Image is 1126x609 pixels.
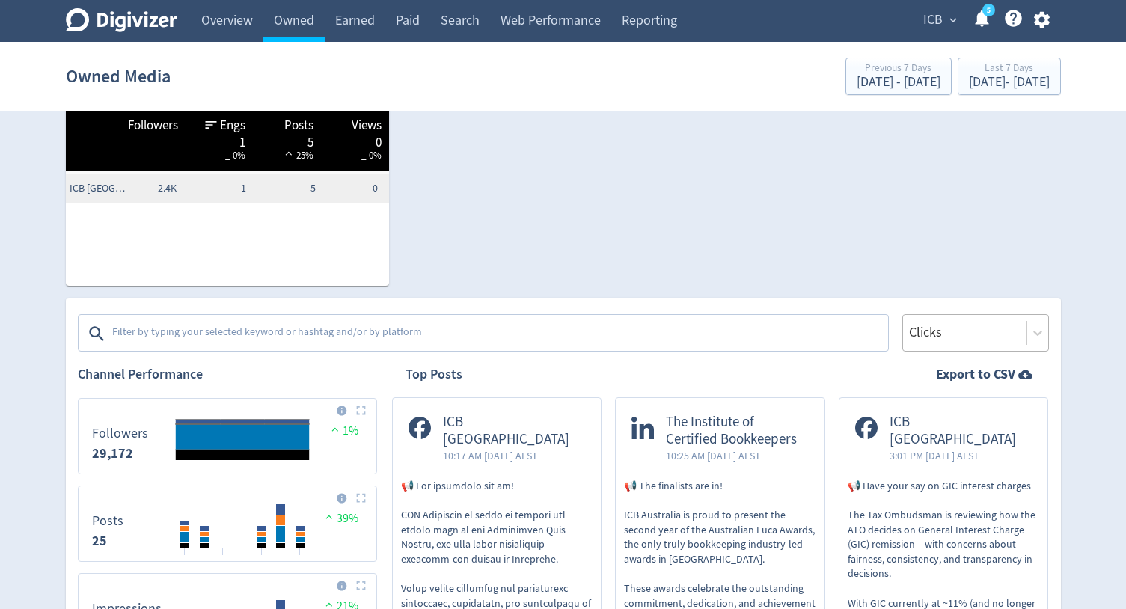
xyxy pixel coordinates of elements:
[969,63,1050,76] div: Last 7 Days
[356,493,366,503] img: Placeholder
[85,405,370,468] svg: Followers 0
[220,117,245,135] span: Engs
[92,444,133,462] strong: 29,172
[225,149,245,162] span: _ 0%
[193,134,246,146] div: 1
[180,174,250,203] td: 1
[857,76,940,89] div: [DATE] - [DATE]
[281,147,296,159] img: positive-performance-white.svg
[322,511,358,526] span: 39%
[890,448,1032,463] span: 3:01 PM [DATE] AEST
[328,423,343,435] img: positive-performance.svg
[92,512,123,530] dt: Posts
[666,448,809,463] span: 10:25 AM [DATE] AEST
[176,554,194,564] text: 18/09
[250,174,319,203] td: 5
[356,406,366,415] img: Placeholder
[986,5,990,16] text: 5
[982,4,995,16] a: 5
[443,414,586,448] span: ICB [GEOGRAPHIC_DATA]
[66,69,390,286] table: customized table
[857,63,940,76] div: Previous 7 Days
[260,134,313,146] div: 5
[78,365,377,384] h2: Channel Performance
[70,181,129,196] span: ICB Australia
[85,492,370,555] svg: Posts 6
[281,149,313,162] span: 25%
[923,8,943,32] span: ICB
[969,76,1050,89] div: [DATE] - [DATE]
[890,414,1032,448] span: ICB [GEOGRAPHIC_DATA]
[284,117,313,135] span: Posts
[328,134,382,146] div: 0
[666,414,809,448] span: The Institute of Certified Bookkeepers
[290,554,308,564] text: 24/09
[406,365,462,384] h2: Top Posts
[361,149,382,162] span: _ 0%
[946,13,960,27] span: expand_more
[111,174,180,203] td: 2.4K
[214,554,232,564] text: 20/09
[92,425,148,442] dt: Followers
[66,52,171,100] h1: Owned Media
[958,58,1061,95] button: Last 7 Days[DATE]- [DATE]
[845,58,952,95] button: Previous 7 Days[DATE] - [DATE]
[322,511,337,522] img: positive-performance.svg
[936,365,1015,384] strong: Export to CSV
[918,8,961,32] button: ICB
[92,532,107,550] strong: 25
[443,448,586,463] span: 10:17 AM [DATE] AEST
[352,117,382,135] span: Views
[128,117,178,135] span: Followers
[252,554,270,564] text: 22/09
[328,423,358,438] span: 1%
[356,581,366,590] img: Placeholder
[319,174,389,203] td: 0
